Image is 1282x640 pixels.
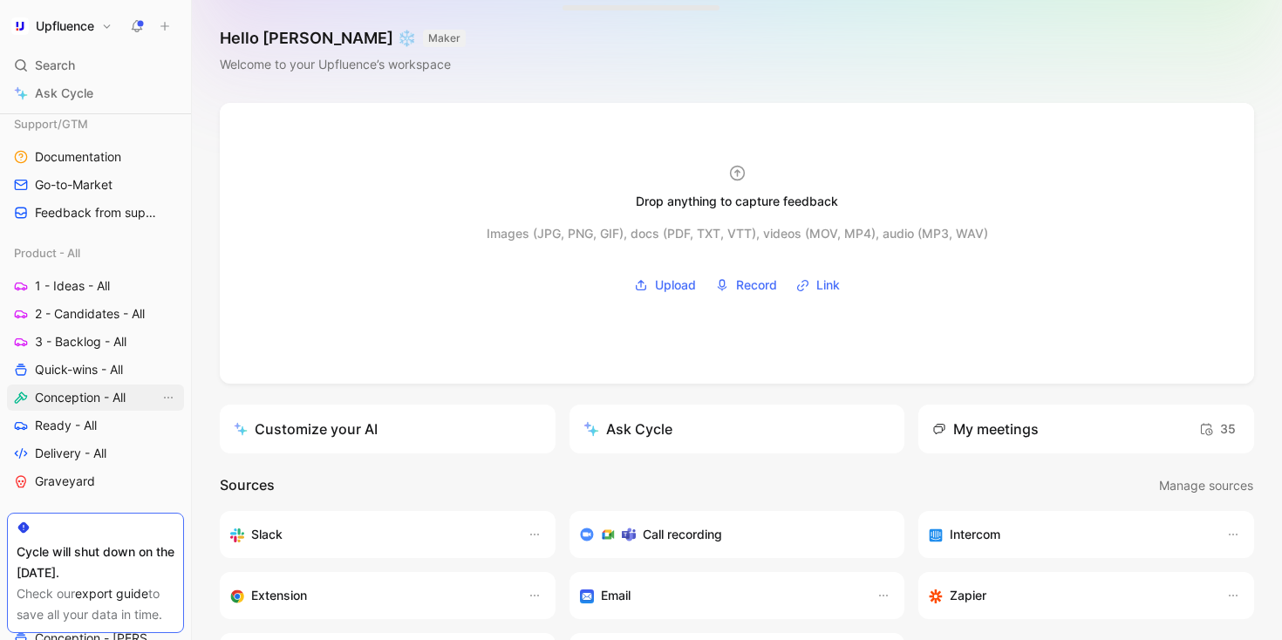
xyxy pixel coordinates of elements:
[35,389,126,406] span: Conception - All
[7,385,184,411] a: Conception - AllView actions
[655,275,696,296] span: Upload
[487,223,988,244] div: Images (JPG, PNG, GIF), docs (PDF, TXT, VTT), videos (MOV, MP4), audio (MP3, WAV)
[7,357,184,383] a: Quick-wins - All
[230,524,510,545] div: Sync your customers, send feedback and get updates in Slack
[816,275,840,296] span: Link
[929,524,1209,545] div: Sync your customers, send feedback and get updates in Intercom
[36,18,94,34] h1: Upfluence
[220,405,556,453] a: Customize your AI
[220,28,466,49] h1: Hello [PERSON_NAME] ❄️
[583,419,672,439] div: Ask Cycle
[643,524,722,545] h3: Call recording
[7,52,184,78] div: Search
[251,524,283,545] h3: Slack
[35,176,113,194] span: Go-to-Market
[35,417,97,434] span: Ready - All
[7,468,184,494] a: Graveyard
[7,301,184,327] a: 2 - Candidates - All
[628,272,702,298] button: Upload
[35,204,160,221] span: Feedback from support
[220,474,275,497] h2: Sources
[580,524,881,545] div: Record & transcribe meetings from Zoom, Meet & Teams.
[1158,474,1254,497] button: Manage sources
[11,17,29,35] img: Upfluence
[601,585,631,606] h3: Email
[7,508,184,534] div: ⛵️[PERSON_NAME]
[636,191,838,212] div: Drop anything to capture feedback
[7,329,184,355] a: 3 - Backlog - All
[423,30,466,47] button: MAKER
[35,473,95,490] span: Graveyard
[709,272,783,298] button: Record
[75,586,148,601] a: export guide
[1199,419,1236,439] span: 35
[950,524,1000,545] h3: Intercom
[17,583,174,625] div: Check our to save all your data in time.
[35,83,93,104] span: Ask Cycle
[7,172,184,198] a: Go-to-Market
[932,419,1039,439] div: My meetings
[7,80,184,106] a: Ask Cycle
[790,272,846,298] button: Link
[1195,415,1240,443] button: 35
[7,273,184,299] a: 1 - Ideas - All
[7,240,184,494] div: Product - All1 - Ideas - All2 - Candidates - All3 - Backlog - AllQuick-wins - AllConception - All...
[160,389,177,406] button: View actions
[950,585,986,606] h3: Zapier
[35,148,121,166] span: Documentation
[35,305,145,323] span: 2 - Candidates - All
[234,419,378,439] div: Customize your AI
[7,240,184,266] div: Product - All
[7,440,184,466] a: Delivery - All
[230,585,510,606] div: Capture feedback from anywhere on the web
[7,14,117,38] button: UpfluenceUpfluence
[7,144,184,170] a: Documentation
[580,585,860,606] div: Forward emails to your feedback inbox
[569,405,905,453] button: Ask Cycle
[736,275,777,296] span: Record
[220,54,466,75] div: Welcome to your Upfluence’s workspace
[7,111,184,137] div: Support/GTM
[35,277,110,295] span: 1 - Ideas - All
[35,361,123,378] span: Quick-wins - All
[1159,475,1253,496] span: Manage sources
[35,333,126,351] span: 3 - Backlog - All
[14,115,88,133] span: Support/GTM
[7,412,184,439] a: Ready - All
[35,55,75,76] span: Search
[251,585,307,606] h3: Extension
[17,541,174,583] div: Cycle will shut down on the [DATE].
[14,244,80,262] span: Product - All
[929,585,1209,606] div: Capture feedback from thousands of sources with Zapier (survey results, recordings, sheets, etc).
[35,445,106,462] span: Delivery - All
[7,200,184,226] a: Feedback from support
[7,111,184,226] div: Support/GTMDocumentationGo-to-MarketFeedback from support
